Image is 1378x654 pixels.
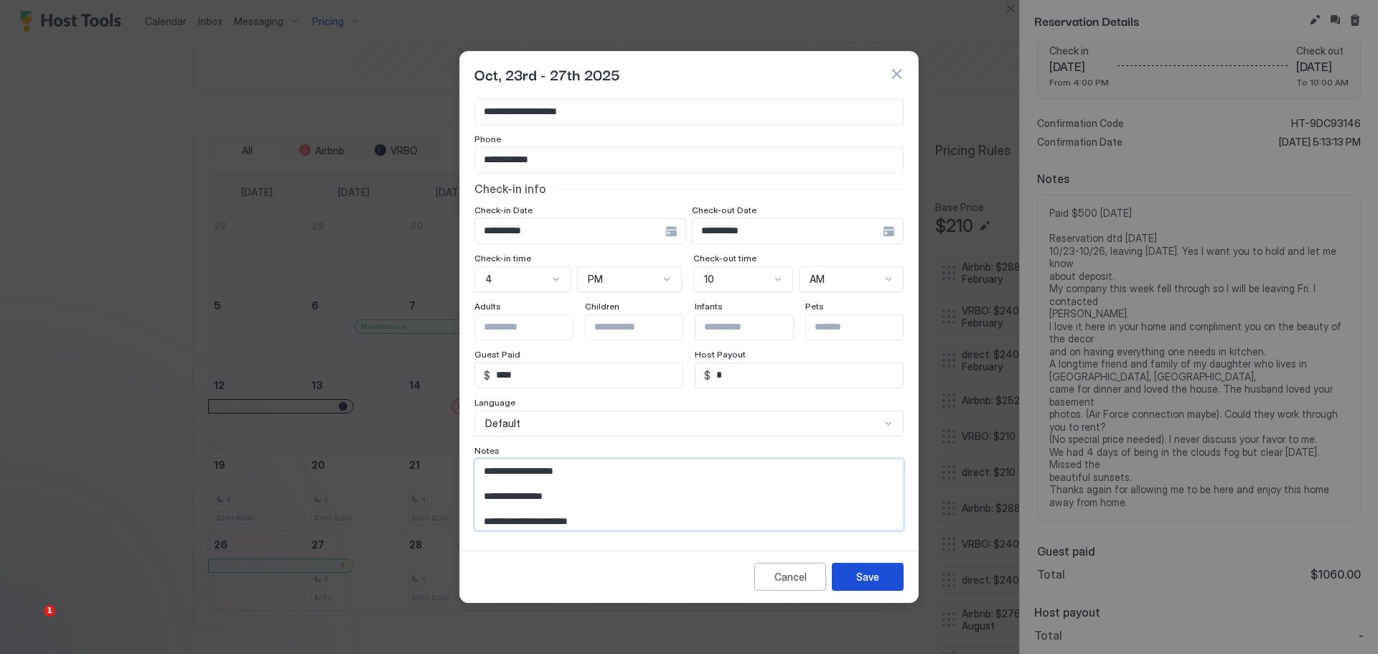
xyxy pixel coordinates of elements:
[774,569,807,584] div: Cancel
[704,273,714,286] span: 10
[704,369,711,382] span: $
[474,253,531,263] span: Check-in time
[586,315,703,340] input: Input Field
[695,315,813,340] input: Input Field
[475,219,665,243] input: Input Field
[474,397,515,408] span: Language
[585,301,619,312] span: Children
[44,605,55,617] span: 1
[695,349,746,360] span: Host Payout
[474,301,501,312] span: Adults
[474,134,501,144] span: Phone
[693,253,756,263] span: Check-out time
[588,273,603,286] span: PM
[832,563,904,591] button: Save
[810,273,825,286] span: AM
[711,363,903,388] input: Input Field
[754,563,826,591] button: Cancel
[14,605,49,640] iframe: Intercom live chat
[484,369,490,382] span: $
[474,63,620,85] span: Oct, 23rd - 27th 2025
[805,301,824,312] span: Pets
[806,315,924,340] input: Input Field
[693,219,883,243] input: Input Field
[475,459,892,530] textarea: Input Field
[474,205,533,215] span: Check-in Date
[485,273,492,286] span: 4
[692,205,756,215] span: Check-out Date
[490,363,683,388] input: Input Field
[475,315,593,340] input: Input Field
[474,445,500,456] span: Notes
[474,182,546,196] span: Check-in info
[475,148,903,172] input: Input Field
[485,417,520,430] span: Default
[695,301,723,312] span: Infants
[856,569,879,584] div: Save
[474,349,520,360] span: Guest Paid
[475,100,903,124] input: Input Field
[11,515,298,615] iframe: Intercom notifications message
